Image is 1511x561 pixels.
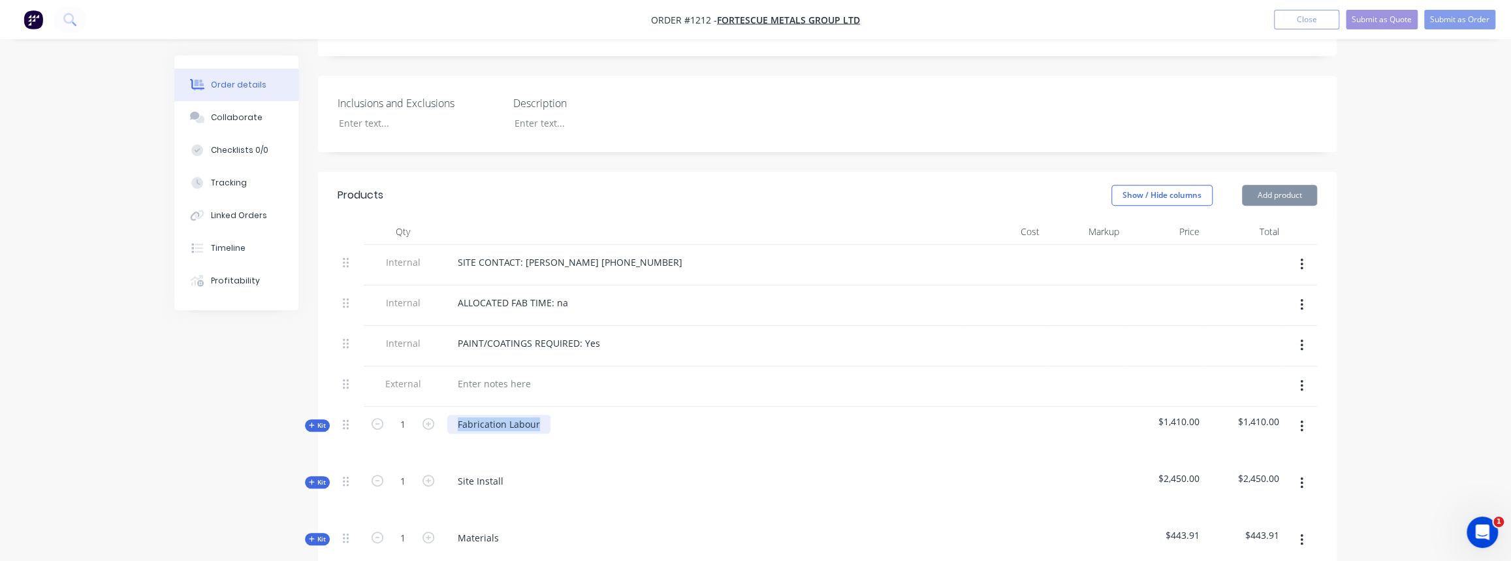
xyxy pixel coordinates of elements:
div: Products [338,187,383,203]
div: Price [1124,219,1205,245]
label: Inclusions and Exclusions [338,95,501,111]
span: $443.91 [1130,528,1200,542]
button: Close [1274,10,1339,29]
span: Internal [369,296,437,310]
button: Collaborate [174,101,298,134]
button: Submit as Quote [1346,10,1418,29]
div: Qty [364,219,442,245]
button: Kit [305,533,330,545]
span: Order #1212 - [651,14,717,26]
img: Factory [24,10,43,29]
button: Submit as Order [1424,10,1495,29]
div: Linked Orders [211,210,267,221]
div: Checklists 0/0 [211,144,268,156]
div: Order details [211,79,266,91]
button: Profitability [174,264,298,297]
div: Materials [447,528,509,547]
a: FORTESCUE METALS GROUP LTD [717,14,860,26]
span: Internal [369,336,437,350]
span: $1,410.00 [1130,415,1200,428]
button: Add product [1242,185,1317,206]
iframe: Intercom live chat [1467,517,1498,548]
div: ALLOCATED FAB TIME: na [447,293,579,312]
div: Timeline [211,242,246,254]
span: Kit [309,534,326,544]
span: External [369,377,437,391]
div: Site Install [447,472,514,490]
div: Markup [1045,219,1125,245]
div: SITE CONTACT: [PERSON_NAME] [PHONE_NUMBER] [447,253,693,272]
span: $2,450.00 [1210,472,1280,485]
div: Fabrication Labour [447,415,550,434]
button: Order details [174,69,298,101]
label: Description [513,95,676,111]
button: Tracking [174,167,298,199]
span: Kit [309,421,326,430]
div: Tracking [211,177,247,189]
span: Internal [369,255,437,269]
span: $1,410.00 [1210,415,1280,428]
div: Collaborate [211,112,262,123]
button: Checklists 0/0 [174,134,298,167]
div: Profitability [211,275,260,287]
span: 1 [1493,517,1504,527]
div: Cost [964,219,1045,245]
button: Kit [305,419,330,432]
div: PAINT/COATINGS REQUIRED: Yes [447,334,611,353]
div: Total [1205,219,1285,245]
button: Kit [305,476,330,489]
button: Timeline [174,232,298,264]
button: Show / Hide columns [1111,185,1213,206]
span: $443.91 [1210,528,1280,542]
span: $2,450.00 [1130,472,1200,485]
button: Linked Orders [174,199,298,232]
span: Kit [309,477,326,487]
